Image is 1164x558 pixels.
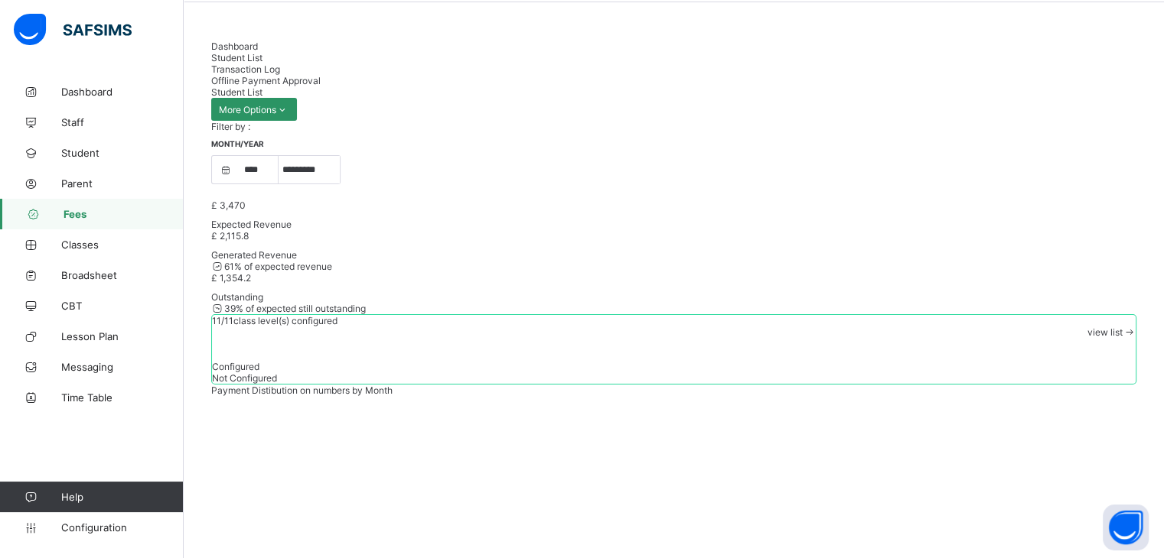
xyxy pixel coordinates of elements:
[211,261,332,272] span: 61 % of expected revenue
[61,147,184,159] span: Student
[64,208,184,220] span: Fees
[61,491,183,503] span: Help
[211,41,258,52] span: Dashboard
[211,230,249,242] span: £ 2,115.8
[61,177,184,190] span: Parent
[211,219,1136,230] span: Expected Revenue
[61,391,184,404] span: Time Table
[61,116,184,128] span: Staff
[211,200,246,211] span: £ 3,470
[61,330,184,342] span: Lesson Plan
[211,52,262,63] span: Student List
[61,86,184,98] span: Dashboard
[211,75,321,86] span: Offline Payment Approval
[211,86,262,98] span: Student List
[211,384,393,396] span: Payment Distibution on numbers by
[211,272,251,284] span: £ 1,354.2
[61,361,184,373] span: Messaging
[1103,504,1149,550] button: Open asap
[365,384,393,396] span: Month
[212,361,259,372] span: Configured
[61,521,183,534] span: Configuration
[61,300,184,312] span: CBT
[211,303,366,314] span: 39 % of expected still outstanding
[61,269,184,281] span: Broadsheet
[211,139,264,148] span: Month/Year
[61,238,184,251] span: Classes
[219,104,289,115] span: More Options
[211,291,1136,303] span: Outstanding
[212,372,277,384] span: Not Configured
[212,315,221,326] span: 11
[211,249,1136,261] span: Generated Revenue
[221,315,337,326] span: / 11 class level(s) configured
[211,121,250,132] span: Filter by :
[211,63,280,75] span: Transaction Log
[14,14,132,46] img: safsims
[1087,326,1123,338] span: view list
